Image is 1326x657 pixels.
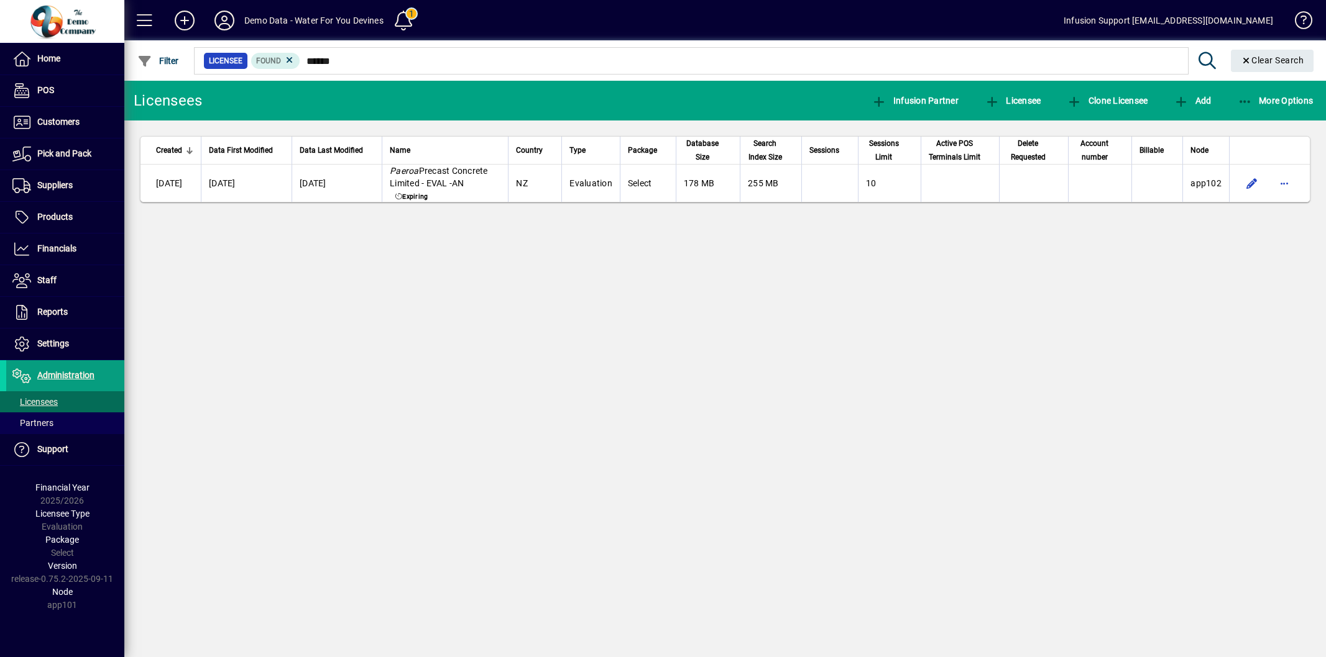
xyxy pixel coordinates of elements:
span: Suppliers [37,180,73,190]
span: Package [628,143,657,157]
span: Support [37,444,68,454]
div: Package [628,143,668,157]
span: Licensee [209,55,242,67]
span: Customers [37,117,80,127]
span: Licensee Type [35,509,90,519]
td: NZ [508,165,561,202]
span: Sessions Limit [866,137,902,164]
span: Products [37,212,73,222]
button: Clone Licensee [1064,89,1151,112]
button: Add [1171,89,1214,112]
td: 178 MB [676,165,740,202]
span: Financials [37,243,76,253]
a: Suppliers [6,170,124,201]
td: [DATE] [201,165,292,202]
div: Demo Data - Water For You Devines [244,11,384,30]
div: Country [516,143,554,157]
span: Delete Requested [1007,137,1049,164]
button: Infusion Partner [868,89,962,112]
span: Licensee [985,96,1041,106]
span: Name [390,143,410,157]
span: Financial Year [35,483,90,492]
a: Staff [6,265,124,296]
td: [DATE] [292,165,382,202]
td: Evaluation [561,165,620,202]
a: Products [6,202,124,233]
td: [DATE] [140,165,201,202]
span: More Options [1238,96,1314,106]
a: Licensees [6,391,124,412]
span: Version [48,561,77,571]
div: Infusion Support [EMAIL_ADDRESS][DOMAIN_NAME] [1064,11,1273,30]
span: Found [256,57,281,65]
span: Partners [12,418,53,428]
a: Customers [6,107,124,138]
em: Paeroa [390,166,419,176]
button: Profile [205,9,244,32]
a: Partners [6,412,124,433]
div: Search Index Size [748,137,794,164]
span: Infusion Partner [872,96,959,106]
a: Settings [6,328,124,360]
span: POS [37,85,54,95]
span: Created [156,143,182,157]
button: Clear [1231,50,1314,72]
td: Select [620,165,676,202]
span: Data Last Modified [300,143,363,157]
span: Database Size [684,137,721,164]
span: Country [516,143,543,157]
span: Clone Licensee [1067,96,1148,106]
a: Home [6,43,124,75]
span: Home [37,53,60,63]
span: Pick and Pack [37,148,91,158]
span: Sessions [809,143,839,157]
div: Data Last Modified [300,143,374,157]
span: Reports [37,307,68,317]
div: Data First Modified [209,143,284,157]
td: 255 MB [740,165,801,202]
span: Settings [37,338,69,348]
a: Knowledge Base [1286,2,1310,43]
a: Financials [6,233,124,265]
span: Node [1190,143,1209,157]
div: Created [156,143,193,157]
span: Add [1174,96,1211,106]
span: Node [52,587,73,597]
span: Data First Modified [209,143,273,157]
span: Type [569,143,586,157]
div: Sessions Limit [866,137,913,164]
button: Add [165,9,205,32]
a: Support [6,434,124,465]
div: Node [1190,143,1222,157]
span: Search Index Size [748,137,783,164]
span: Account number [1076,137,1113,164]
span: Billable [1140,143,1164,157]
a: POS [6,75,124,106]
mat-chip: Found Status: Found [251,53,300,69]
div: Active POS Terminals Limit [929,137,992,164]
div: Delete Requested [1007,137,1061,164]
button: Edit [1242,173,1262,193]
span: Expiring [393,192,431,202]
span: Staff [37,275,57,285]
span: app102.prod.infusionbusinesssoftware.com [1190,178,1222,188]
div: Licensees [134,91,202,111]
span: Package [45,535,79,545]
div: Name [390,143,500,157]
div: Billable [1140,143,1175,157]
button: More Options [1235,89,1317,112]
button: More options [1274,173,1294,193]
a: Pick and Pack [6,138,124,170]
div: Account number [1076,137,1125,164]
div: Database Size [684,137,732,164]
span: Clear Search [1241,55,1304,65]
span: Licensees [12,397,58,407]
button: Filter [134,50,182,72]
span: Filter [137,56,179,66]
td: 10 [858,165,921,202]
div: Sessions [809,143,850,157]
div: Type [569,143,612,157]
span: Active POS Terminals Limit [929,137,980,164]
span: Administration [37,370,94,380]
span: Precast Concrete Limited - EVAL -AN [390,166,488,188]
